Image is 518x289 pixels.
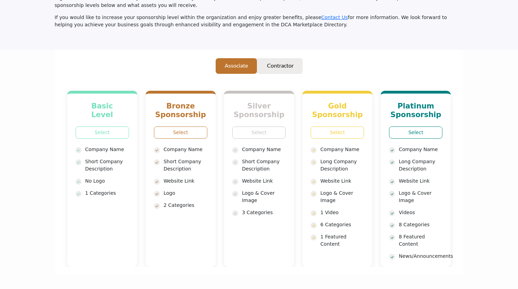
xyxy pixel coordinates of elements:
b: Basic Level [91,102,113,119]
a: Contact Us [321,15,348,20]
p: If you would like to increase your sponsorship level within the organization and enjoy greater be... [55,14,464,28]
p: Company Name [242,146,286,153]
p: No Logo [85,177,129,185]
a: Select [76,126,129,139]
p: Short Company Description [164,158,207,173]
p: 6 Categories [320,221,364,228]
p: Videos [399,209,442,216]
p: Website Link [399,177,442,185]
p: Long Company Description [399,158,442,173]
p: Long Company Description [320,158,364,173]
a: Select [311,126,364,139]
p: 2 Categories [164,202,207,209]
b: Bronze Sponsorship [155,102,206,119]
p: Associate [225,61,248,70]
p: Short Company Description [242,158,286,173]
p: Website Link [320,177,364,185]
a: Select [154,126,207,139]
button: Contractor [258,58,303,74]
p: 8 Featured Content [399,233,442,248]
p: 1 Categories [85,190,129,197]
p: Short Company Description [85,158,129,173]
a: Select [232,126,286,139]
p: News/Announcements [399,253,442,260]
p: Contractor [267,61,294,70]
b: Platinum Sponsorship [390,102,441,119]
button: Associate [216,58,257,74]
b: Gold Sponsorship [312,102,363,119]
p: 1 Featured Content [320,233,364,248]
p: Company Name [399,146,442,153]
p: Logo & Cover Image [242,190,286,204]
p: Company Name [85,146,129,153]
p: Logo & Cover Image [320,190,364,204]
p: Logo & Cover Image [399,190,442,204]
p: Company Name [164,146,207,153]
b: Silver Sponsorship [234,102,285,119]
a: Select [389,126,442,139]
p: 1 Video [320,209,364,216]
p: Company Name [320,146,364,153]
p: Website Link [164,177,207,185]
p: 8 Categories [399,221,442,228]
p: Website Link [242,177,286,185]
p: Logo [164,190,207,197]
p: 3 Categories [242,209,286,216]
